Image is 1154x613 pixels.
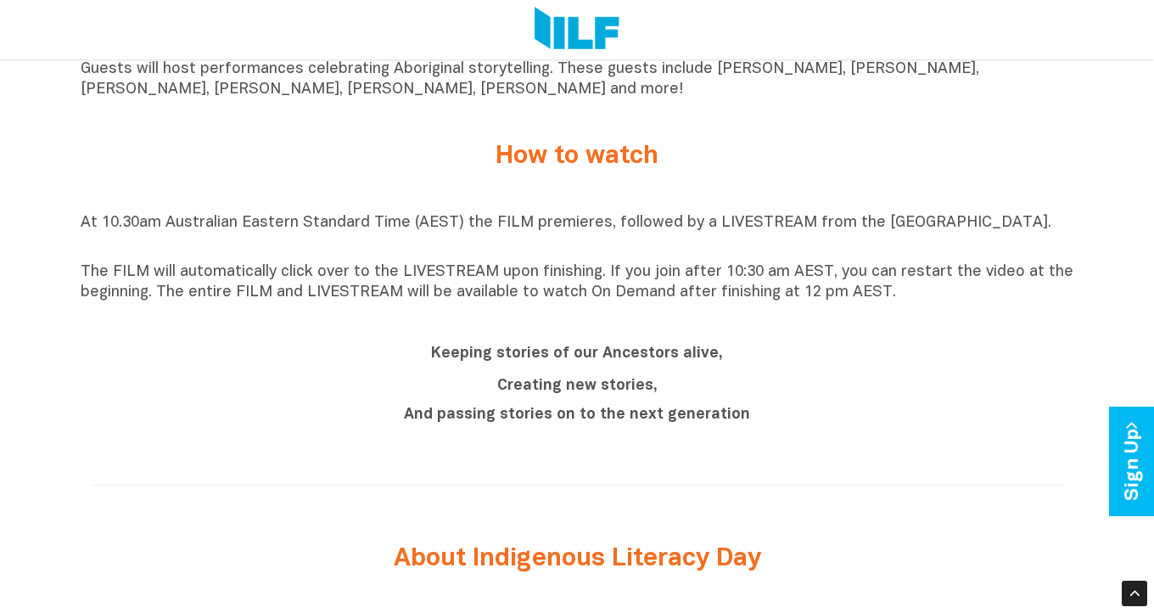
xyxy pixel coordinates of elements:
h2: How to watch [259,143,895,171]
p: The FILM will automatically click over to the LIVESTREAM upon finishing. If you join after 10:30 ... [81,262,1073,303]
img: Logo [535,7,619,53]
b: Creating new stories, [497,379,658,393]
b: Keeping stories of our Ancestors alive, [431,346,723,361]
b: And passing stories on to the next generation [404,408,750,422]
h2: About Indigenous Literacy Day [259,545,895,573]
div: Scroll Back to Top [1122,581,1147,606]
p: At 10.30am Australian Eastern Standard Time (AEST) the FILM premieres, followed by a LIVESTREAM f... [81,213,1073,254]
p: Directly following this, the ILF is hosting a LIVESTREAMED performance at [GEOGRAPHIC_DATA] where... [81,39,1073,100]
